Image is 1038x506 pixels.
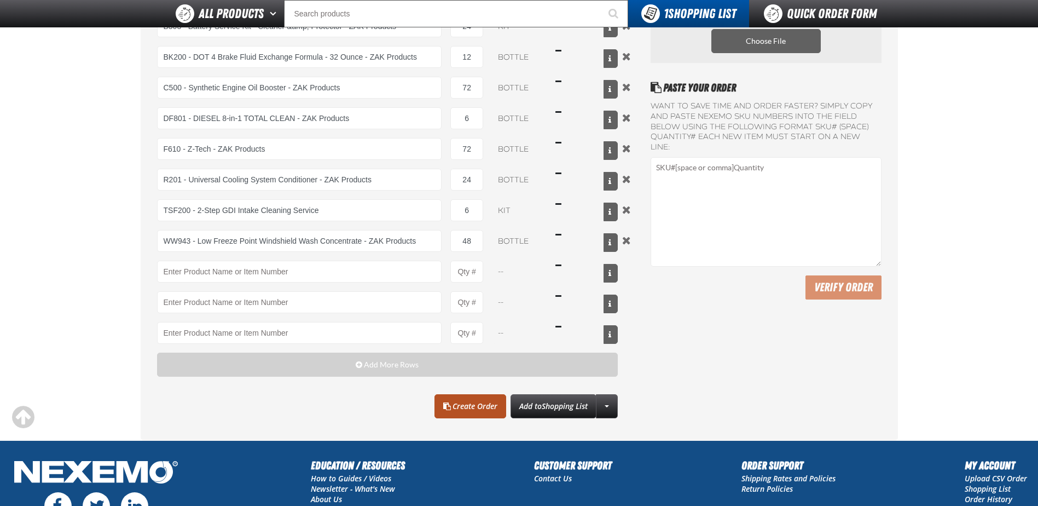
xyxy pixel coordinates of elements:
label: Want to save time and order faster? Simply copy and paste NEXEMO SKU numbers into the field below... [651,101,881,153]
a: Create Order [434,394,506,418]
span: Shopping List [664,6,736,21]
button: View All Prices [604,325,618,344]
input: Product Quantity [450,169,483,191]
a: Newsletter - What's New [311,484,395,494]
a: How to Guides / Videos [311,473,391,484]
button: View All Prices [604,49,618,68]
: Product [157,291,442,313]
input: Product [157,199,442,221]
a: Contact Us [534,473,572,484]
input: Product Quantity [450,230,483,252]
a: Upload CSV Order [965,473,1027,484]
button: Remove the current row [620,234,633,246]
a: Shopping List [965,484,1011,494]
span: Add to [519,401,588,411]
: Product [157,322,442,344]
select: Unit [492,138,547,160]
label: Choose CSV, XLSX or ODS file to import multiple products. Opens a popup [711,29,821,53]
span: All Products [199,4,264,24]
button: Add More Rows [157,353,618,377]
a: More Actions [596,394,618,418]
button: Remove the current row [620,142,633,154]
select: Unit [492,107,547,129]
input: Product Quantity [450,46,483,68]
h2: Order Support [741,457,836,474]
button: View All Prices [604,295,618,313]
h2: Paste Your Order [651,79,881,96]
input: Product [157,230,442,252]
button: View All Prices [604,141,618,160]
input: Product [157,46,442,68]
input: Product Quantity [450,261,483,283]
a: About Us [311,494,342,504]
a: Shipping Rates and Policies [741,473,836,484]
input: Product Quantity [450,322,483,344]
div: Scroll to the top [11,405,35,429]
button: Remove the current row [620,50,633,62]
select: Unit [492,230,547,252]
button: View All Prices [604,203,618,221]
input: Product [157,77,442,99]
input: Product Quantity [450,77,483,99]
span: Shopping List [542,401,588,411]
a: Return Policies [741,484,793,494]
span: Add More Rows [364,360,419,369]
button: View All Prices [604,233,618,252]
button: View All Prices [604,172,618,191]
input: Product Quantity [450,107,483,129]
input: Product [157,107,442,129]
button: Remove the current row [620,173,633,185]
button: View All Prices [604,264,618,283]
input: Product [157,138,442,160]
select: Unit [492,199,547,221]
h2: My Account [965,457,1027,474]
input: Product [157,169,442,191]
select: Unit [492,77,547,99]
: Product [157,261,442,283]
input: Product Quantity [450,199,483,221]
button: Remove the current row [620,112,633,124]
button: View All Prices [604,111,618,129]
input: Product Quantity [450,138,483,160]
button: View All Prices [604,19,618,37]
button: Add toShopping List [511,394,596,418]
button: Remove the current row [620,204,633,216]
a: Order History [965,494,1012,504]
h2: Education / Resources [311,457,405,474]
button: Remove the current row [620,81,633,93]
h2: Customer Support [534,457,612,474]
input: Product Quantity [450,291,483,313]
button: View All Prices [604,80,618,99]
img: Nexemo Logo [11,457,181,490]
select: Unit [492,46,547,68]
select: Unit [492,169,547,191]
strong: 1 [664,6,668,21]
